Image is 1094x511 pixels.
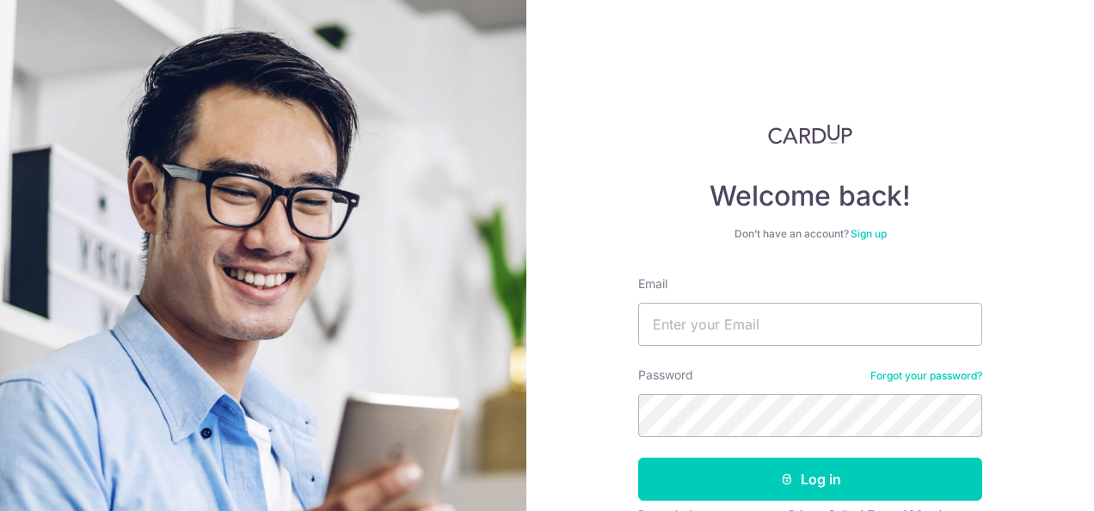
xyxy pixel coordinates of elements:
label: Email [638,275,667,292]
input: Enter your Email [638,303,982,346]
h4: Welcome back! [638,179,982,213]
label: Password [638,366,693,384]
a: Forgot your password? [870,369,982,383]
img: CardUp Logo [768,124,852,145]
a: Sign up [851,227,887,240]
button: Log in [638,458,982,501]
div: Don’t have an account? [638,227,982,241]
